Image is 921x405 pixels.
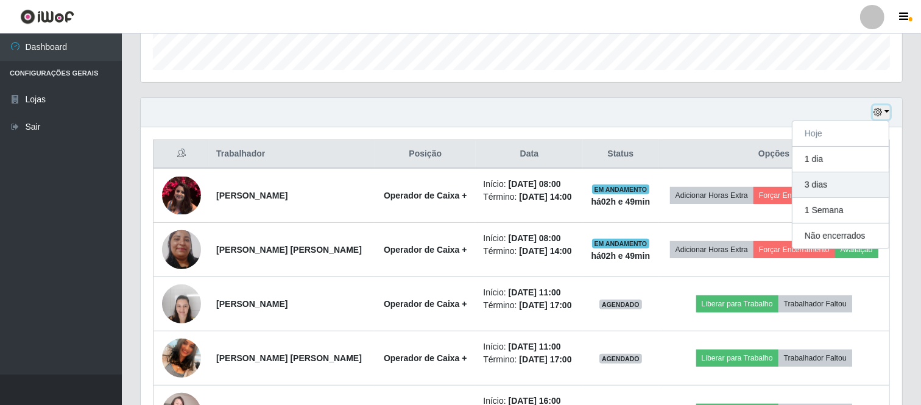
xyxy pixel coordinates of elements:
button: 1 dia [792,147,889,172]
strong: Operador de Caixa + [384,299,467,309]
strong: [PERSON_NAME] [216,299,288,309]
time: [DATE] 17:00 [519,354,571,364]
th: Opções [658,140,889,169]
button: Trabalhador Faltou [778,295,852,312]
button: Forçar Encerramento [753,187,835,204]
span: EM ANDAMENTO [592,239,650,248]
button: Liberar para Trabalho [696,295,778,312]
img: 1701346720849.jpeg [162,208,201,291]
li: Início: [483,178,575,191]
li: Término: [483,299,575,312]
time: [DATE] 14:00 [519,192,571,202]
strong: Operador de Caixa + [384,353,467,363]
button: Trabalhador Faltou [778,350,852,367]
button: Forçar Encerramento [753,241,835,258]
li: Término: [483,191,575,203]
li: Início: [483,340,575,353]
li: Início: [483,286,575,299]
strong: [PERSON_NAME] [216,191,288,200]
strong: Operador de Caixa + [384,191,467,200]
span: AGENDADO [599,300,642,309]
img: 1655230904853.jpeg [162,278,201,329]
li: Término: [483,353,575,366]
li: Término: [483,245,575,258]
time: [DATE] 14:00 [519,246,571,256]
time: [DATE] 11:00 [509,342,561,351]
li: Início: [483,232,575,245]
time: [DATE] 11:00 [509,287,561,297]
strong: [PERSON_NAME] [PERSON_NAME] [216,353,362,363]
button: Adicionar Horas Extra [670,241,753,258]
button: Liberar para Trabalho [696,350,778,367]
span: AGENDADO [599,354,642,364]
strong: há 02 h e 49 min [591,197,651,206]
img: CoreUI Logo [20,9,74,24]
strong: Operador de Caixa + [384,245,467,255]
time: [DATE] 08:00 [509,233,561,243]
th: Status [583,140,659,169]
button: Não encerrados [792,224,889,248]
th: Posição [375,140,476,169]
img: 1704989686512.jpeg [162,323,201,393]
img: 1634512903714.jpeg [162,177,201,214]
th: Trabalhador [209,140,375,169]
th: Data [476,140,582,169]
button: Hoje [792,121,889,147]
strong: há 02 h e 49 min [591,251,651,261]
time: [DATE] 08:00 [509,179,561,189]
button: Avaliação [835,241,878,258]
button: Adicionar Horas Extra [670,187,753,204]
span: EM ANDAMENTO [592,185,650,194]
time: [DATE] 17:00 [519,300,571,310]
button: 1 Semana [792,198,889,224]
button: 3 dias [792,172,889,198]
strong: [PERSON_NAME] [PERSON_NAME] [216,245,362,255]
